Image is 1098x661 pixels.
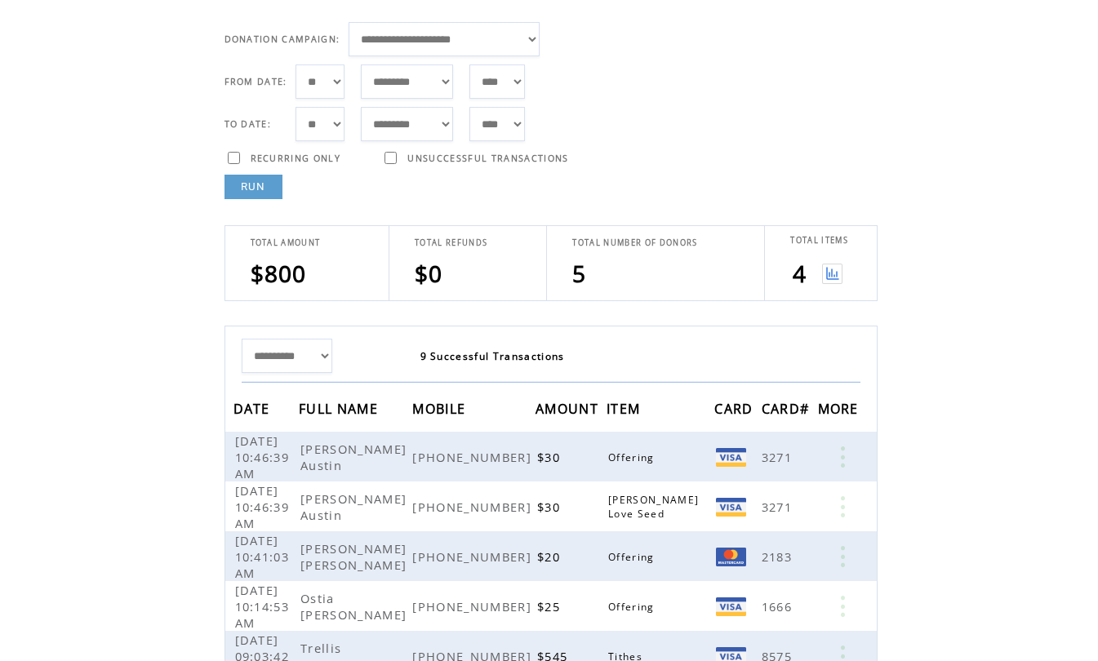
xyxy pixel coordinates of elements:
[412,499,536,515] span: [PHONE_NUMBER]
[412,548,536,565] span: [PHONE_NUMBER]
[415,258,443,289] span: $0
[608,493,699,521] span: [PERSON_NAME] Love Seed
[233,396,274,426] span: DATE
[608,550,659,564] span: Offering
[300,441,407,473] span: [PERSON_NAME] Austin
[412,598,536,614] span: [PHONE_NUMBER]
[793,258,807,289] span: 4
[412,449,536,465] span: [PHONE_NUMBER]
[608,600,659,614] span: Offering
[412,403,469,413] a: MOBILE
[608,450,659,464] span: Offering
[415,237,487,248] span: TOTAL REFUNDS
[716,498,746,517] img: Visa
[235,433,290,481] span: [DATE] 10:46:39 AM
[537,449,564,465] span: $30
[224,175,282,199] a: RUN
[762,403,814,413] a: CARD#
[716,548,746,566] img: Mastercard
[762,548,796,565] span: 2183
[572,237,697,248] span: TOTAL NUMBER OF DONORS
[536,403,602,413] a: AMOUNT
[607,396,644,426] span: ITEM
[762,598,796,614] span: 1666
[818,396,863,426] span: MORE
[300,490,407,523] span: [PERSON_NAME] Austin
[716,597,746,616] img: Visa
[251,237,321,248] span: TOTAL AMOUNT
[762,449,796,465] span: 3271
[762,499,796,515] span: 3271
[300,540,411,573] span: [PERSON_NAME] [PERSON_NAME]
[822,264,842,284] img: View graph
[235,482,290,531] span: [DATE] 10:46:39 AM
[299,403,382,413] a: FULL NAME
[235,582,290,631] span: [DATE] 10:14:53 AM
[714,403,757,413] a: CARD
[762,396,814,426] span: CARD#
[233,403,274,413] a: DATE
[607,403,644,413] a: ITEM
[224,76,287,87] span: FROM DATE:
[536,396,602,426] span: AMOUNT
[420,349,565,363] span: 9 Successful Transactions
[235,532,290,581] span: [DATE] 10:41:03 AM
[407,153,568,164] span: UNSUCCESSFUL TRANSACTIONS
[572,258,586,289] span: 5
[412,396,469,426] span: MOBILE
[251,258,307,289] span: $800
[790,235,848,246] span: TOTAL ITEMS
[537,548,564,565] span: $20
[714,396,757,426] span: CARD
[300,590,411,623] span: Ostia [PERSON_NAME]
[299,396,382,426] span: FULL NAME
[251,153,341,164] span: RECURRING ONLY
[537,499,564,515] span: $30
[537,598,564,614] span: $25
[716,448,746,467] img: Visa
[224,33,340,45] span: DONATION CAMPAIGN:
[224,118,272,130] span: TO DATE:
